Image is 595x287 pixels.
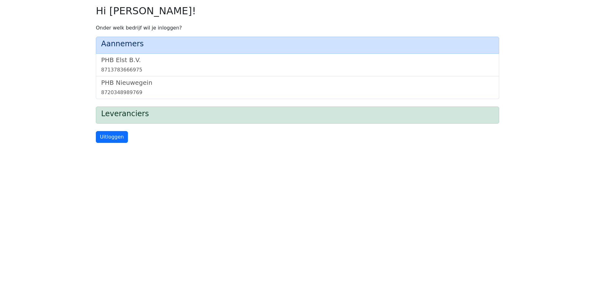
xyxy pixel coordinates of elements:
[96,24,499,32] p: Onder welk bedrijf wil je inloggen?
[101,56,494,74] a: PHB Elst B.V.8713783666975
[101,66,494,74] div: 8713783666975
[101,109,494,118] h4: Leveranciers
[101,89,494,96] div: 8720348989769
[101,39,494,48] h4: Aannemers
[101,79,494,86] h5: PHB Nieuwegein
[96,5,499,17] h2: Hi [PERSON_NAME]!
[101,79,494,96] a: PHB Nieuwegein8720348989769
[101,56,494,64] h5: PHB Elst B.V.
[96,131,128,143] a: Uitloggen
